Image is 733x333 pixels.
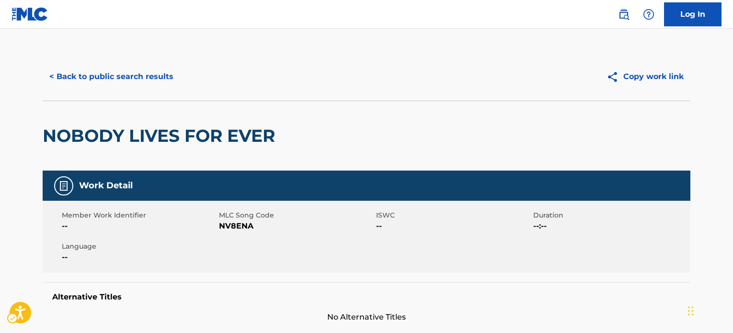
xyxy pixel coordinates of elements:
[664,2,722,26] a: Log In
[62,210,217,220] span: Member Work Identifier
[600,65,690,89] button: Copy work link
[43,65,180,89] button: < Back to public search results
[376,210,531,220] span: ISWC
[43,311,690,323] span: No Alternative Titles
[533,220,688,232] span: --:--
[643,9,654,20] img: help
[52,292,681,302] h5: Alternative Titles
[62,241,217,252] span: Language
[62,220,217,232] span: --
[58,180,69,192] img: Work Detail
[688,297,694,325] div: Drag
[219,220,374,232] span: NV8ENA
[607,71,623,83] img: Copy work link
[376,220,531,232] span: --
[219,210,374,220] span: MLC Song Code
[62,252,217,263] span: --
[618,9,630,20] img: search
[685,287,733,333] div: Chat Widget
[533,210,688,220] span: Duration
[79,180,133,191] h5: Work Detail
[43,125,280,147] h2: NOBODY LIVES FOR EVER
[685,287,733,333] iframe: Hubspot Iframe
[11,7,48,21] img: MLC Logo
